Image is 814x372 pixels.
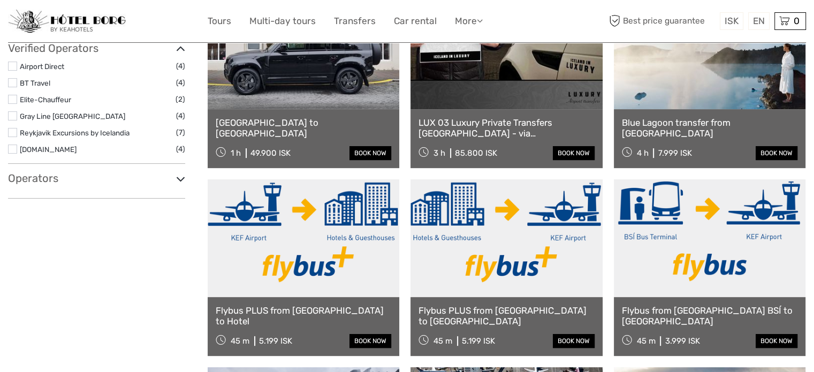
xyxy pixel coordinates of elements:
[658,148,691,158] div: 7.999 ISK
[462,336,495,346] div: 5.199 ISK
[725,16,739,26] span: ISK
[249,13,316,29] a: Multi-day tours
[636,336,655,346] span: 45 m
[349,334,391,348] a: book now
[433,336,452,346] span: 45 m
[792,16,801,26] span: 0
[231,148,241,158] span: 1 h
[20,128,130,137] a: Reykjavik Excursions by Icelandia
[455,13,483,29] a: More
[394,13,437,29] a: Car rental
[176,77,185,89] span: (4)
[208,13,231,29] a: Tours
[20,79,50,87] a: BT Travel
[419,305,594,327] a: Flybus PLUS from [GEOGRAPHIC_DATA] to [GEOGRAPHIC_DATA]
[176,60,185,72] span: (4)
[553,334,595,348] a: book now
[20,145,77,154] a: [DOMAIN_NAME]
[636,148,648,158] span: 4 h
[349,146,391,160] a: book now
[748,12,770,30] div: EN
[606,12,717,30] span: Best price guarantee
[8,10,126,33] img: 97-048fac7b-21eb-4351-ac26-83e096b89eb3_logo_small.jpg
[259,336,292,346] div: 5.199 ISK
[176,110,185,122] span: (4)
[216,117,391,139] a: [GEOGRAPHIC_DATA] to [GEOGRAPHIC_DATA]
[250,148,291,158] div: 49.900 ISK
[176,93,185,105] span: (2)
[455,148,497,158] div: 85.800 ISK
[20,112,125,120] a: Gray Line [GEOGRAPHIC_DATA]
[665,336,699,346] div: 3.999 ISK
[231,336,249,346] span: 45 m
[622,305,797,327] a: Flybus from [GEOGRAPHIC_DATA] BSÍ to [GEOGRAPHIC_DATA]
[20,62,64,71] a: Airport Direct
[176,126,185,139] span: (7)
[553,146,595,160] a: book now
[622,117,797,139] a: Blue Lagoon transfer from [GEOGRAPHIC_DATA]
[756,334,797,348] a: book now
[433,148,445,158] span: 3 h
[216,305,391,327] a: Flybus PLUS from [GEOGRAPHIC_DATA] to Hotel
[176,143,185,155] span: (4)
[334,13,376,29] a: Transfers
[8,42,185,55] h3: Verified Operators
[756,146,797,160] a: book now
[8,172,185,185] h3: Operators
[419,117,594,139] a: LUX 03 Luxury Private Transfers [GEOGRAPHIC_DATA] - via [GEOGRAPHIC_DATA] or via [GEOGRAPHIC_DATA...
[20,95,71,104] a: Elite-Chauffeur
